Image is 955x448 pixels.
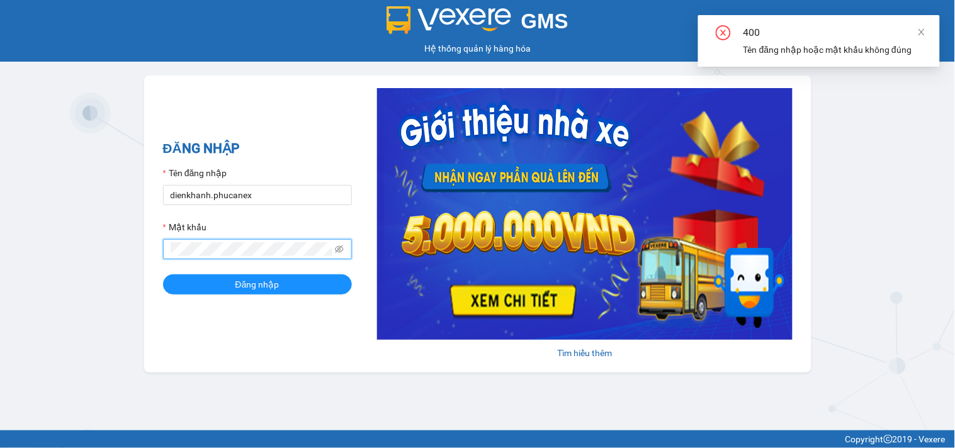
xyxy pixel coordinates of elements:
[235,277,280,291] span: Đăng nhập
[163,138,352,159] h2: ĐĂNG NHẬP
[9,432,946,446] div: Copyright 2019 - Vexere
[521,9,568,33] span: GMS
[917,28,926,36] span: close
[3,42,952,55] div: Hệ thống quản lý hàng hóa
[335,245,344,254] span: eye-invisible
[377,346,793,360] div: Tìm hiểu thêm
[163,220,206,234] label: Mật khẩu
[387,6,511,34] img: logo 2
[163,166,227,180] label: Tên đăng nhập
[884,435,893,444] span: copyright
[716,25,731,43] span: close-circle
[377,88,793,340] img: banner-0
[387,19,568,29] a: GMS
[743,43,925,57] div: Tên đăng nhập hoặc mật khẩu không đúng
[171,242,333,256] input: Mật khẩu
[163,274,352,294] button: Đăng nhập
[163,185,352,205] input: Tên đăng nhập
[743,25,925,40] div: 400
